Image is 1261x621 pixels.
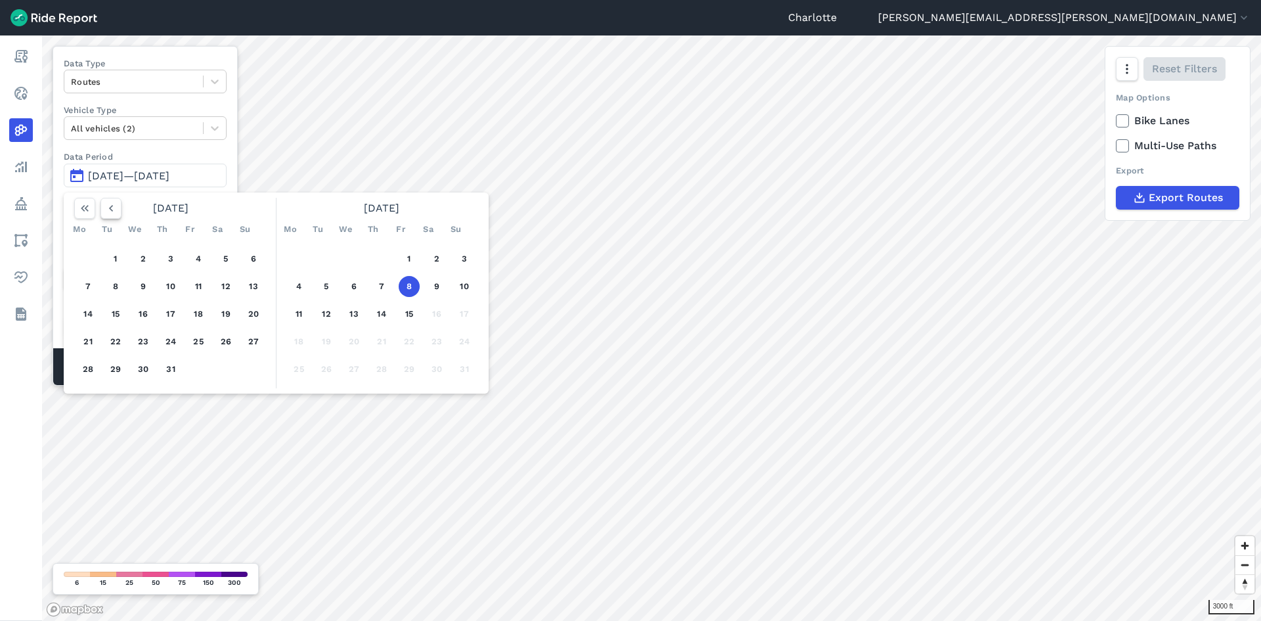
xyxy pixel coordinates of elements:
button: 8 [399,276,420,297]
button: 13 [243,276,264,297]
button: 9 [133,276,154,297]
button: 26 [316,359,337,380]
button: 24 [160,331,181,352]
label: Bike Lanes [1116,113,1239,129]
button: 20 [243,304,264,325]
div: [DATE] [280,198,483,219]
button: 30 [133,359,154,380]
div: Su [445,219,466,240]
button: 25 [288,359,309,380]
button: 18 [188,304,209,325]
button: 28 [371,359,392,380]
div: 3000 ft [1208,600,1254,614]
div: Fr [179,219,200,240]
span: Export Routes [1149,190,1223,206]
button: 29 [105,359,126,380]
button: 4 [288,276,309,297]
a: Health [9,265,33,289]
div: We [335,219,356,240]
a: Realtime [9,81,33,105]
button: 31 [160,359,181,380]
button: 17 [160,304,181,325]
button: 15 [399,304,420,325]
button: 5 [215,248,236,269]
button: 23 [426,331,447,352]
button: [DATE]—[DATE] [64,164,227,187]
div: Sa [418,219,439,240]
button: 16 [133,304,154,325]
a: Charlotte [788,10,837,26]
div: Fr [390,219,411,240]
button: 2 [133,248,154,269]
button: 22 [105,331,126,352]
button: 27 [243,331,264,352]
label: Data Type [64,57,227,70]
label: Vehicle Type [64,104,227,116]
button: 23 [133,331,154,352]
button: 26 [215,331,236,352]
div: [DATE] [69,198,273,219]
button: 3 [160,248,181,269]
button: 16 [426,304,447,325]
button: 13 [343,304,365,325]
button: 25 [188,331,209,352]
button: 19 [316,331,337,352]
a: Datasets [9,302,33,326]
button: 14 [77,304,99,325]
button: 6 [343,276,365,297]
div: Tu [307,219,328,240]
button: 1 [105,248,126,269]
button: Export Routes [1116,186,1239,210]
button: 12 [316,304,337,325]
a: Policy [9,192,33,216]
div: Su [234,219,255,240]
button: 15 [105,304,126,325]
button: 2 [426,248,447,269]
div: Matched Trips [53,348,237,385]
div: Mo [280,219,301,240]
button: 12 [215,276,236,297]
div: Export [1116,164,1239,177]
button: Reset bearing to north [1235,574,1254,593]
img: Ride Report [11,9,97,26]
button: 11 [288,304,309,325]
div: Tu [97,219,118,240]
button: 22 [399,331,420,352]
a: Report [9,45,33,68]
button: 21 [77,331,99,352]
a: Areas [9,229,33,252]
button: 21 [371,331,392,352]
div: Mo [69,219,90,240]
button: 20 [343,331,365,352]
button: 4 [188,248,209,269]
label: Multi-Use Paths [1116,138,1239,154]
div: Sa [207,219,228,240]
button: 8 [105,276,126,297]
button: 17 [454,304,475,325]
button: 7 [77,276,99,297]
button: 18 [288,331,309,352]
label: Data Period [64,150,227,163]
span: Reset Filters [1152,61,1217,77]
button: 28 [77,359,99,380]
button: 6 [243,248,264,269]
div: Map Options [1116,91,1239,104]
button: 10 [160,276,181,297]
button: 24 [454,331,475,352]
button: 27 [343,359,365,380]
button: [PERSON_NAME][EMAIL_ADDRESS][PERSON_NAME][DOMAIN_NAME] [878,10,1250,26]
a: Heatmaps [9,118,33,142]
button: 9 [426,276,447,297]
button: 10 [454,276,475,297]
div: Th [363,219,384,240]
button: 14 [371,304,392,325]
button: Zoom out [1235,555,1254,574]
button: 11 [188,276,209,297]
button: 31 [454,359,475,380]
button: Reset Filters [1143,57,1226,81]
button: 30 [426,359,447,380]
canvas: Map [42,35,1261,621]
div: Th [152,219,173,240]
a: Mapbox logo [46,602,104,617]
span: [DATE]—[DATE] [88,170,169,182]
